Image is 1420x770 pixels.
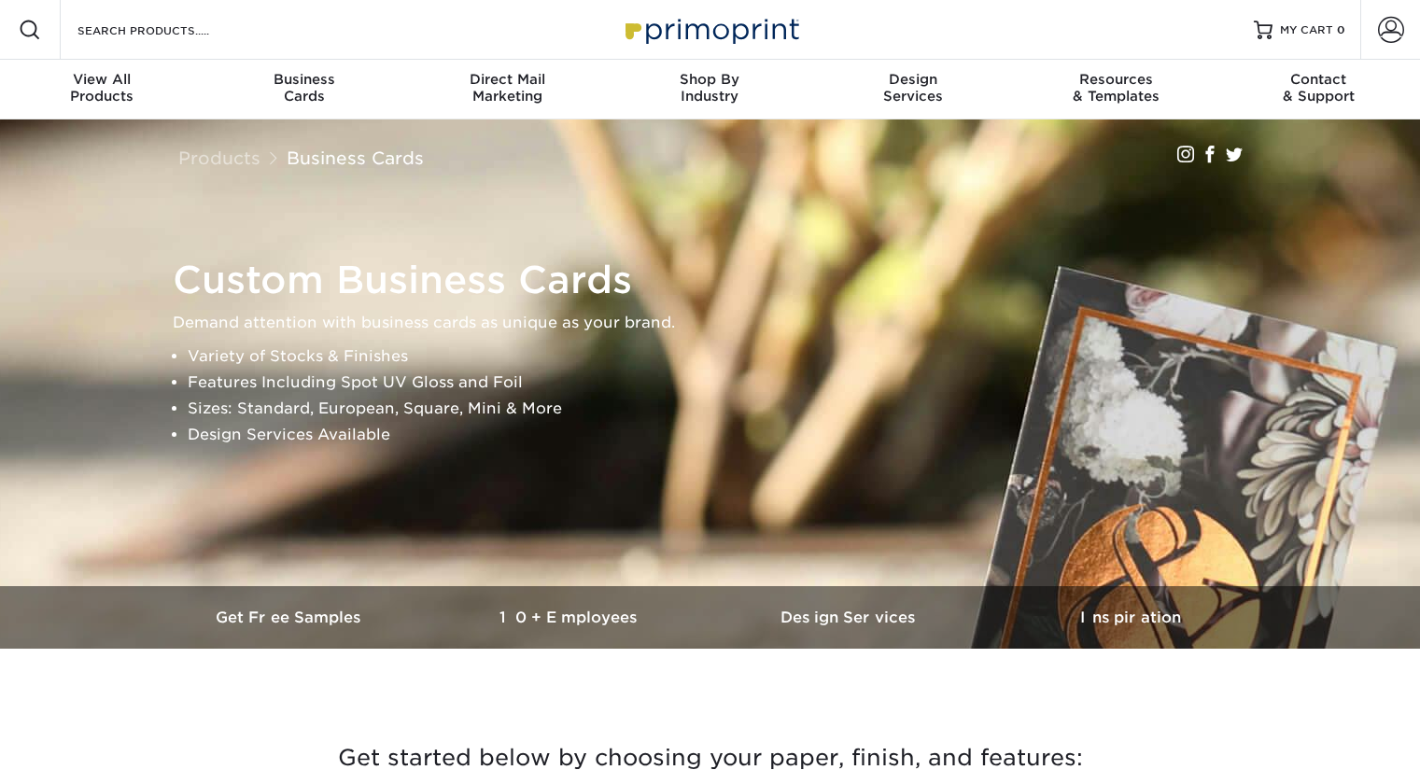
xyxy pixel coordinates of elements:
[1014,71,1216,88] span: Resources
[203,60,405,119] a: BusinessCards
[188,422,1265,448] li: Design Services Available
[203,71,405,88] span: Business
[991,609,1271,626] h3: Inspiration
[188,343,1265,370] li: Variety of Stocks & Finishes
[617,9,804,49] img: Primoprint
[609,71,811,88] span: Shop By
[406,60,609,119] a: Direct MailMarketing
[811,60,1014,119] a: DesignServices
[1217,71,1420,88] span: Contact
[287,147,424,168] a: Business Cards
[710,609,991,626] h3: Design Services
[150,586,430,649] a: Get Free Samples
[1280,22,1333,38] span: MY CART
[173,258,1265,302] h1: Custom Business Cards
[811,71,1014,88] span: Design
[178,147,260,168] a: Products
[188,370,1265,396] li: Features Including Spot UV Gloss and Foil
[710,586,991,649] a: Design Services
[150,609,430,626] h3: Get Free Samples
[173,310,1265,336] p: Demand attention with business cards as unique as your brand.
[430,609,710,626] h3: 10+ Employees
[1014,60,1216,119] a: Resources& Templates
[1217,60,1420,119] a: Contact& Support
[203,71,405,105] div: Cards
[609,60,811,119] a: Shop ByIndustry
[406,71,609,105] div: Marketing
[991,586,1271,649] a: Inspiration
[1337,23,1345,36] span: 0
[406,71,609,88] span: Direct Mail
[1014,71,1216,105] div: & Templates
[430,586,710,649] a: 10+ Employees
[1217,71,1420,105] div: & Support
[188,396,1265,422] li: Sizes: Standard, European, Square, Mini & More
[609,71,811,105] div: Industry
[76,19,258,41] input: SEARCH PRODUCTS.....
[811,71,1014,105] div: Services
